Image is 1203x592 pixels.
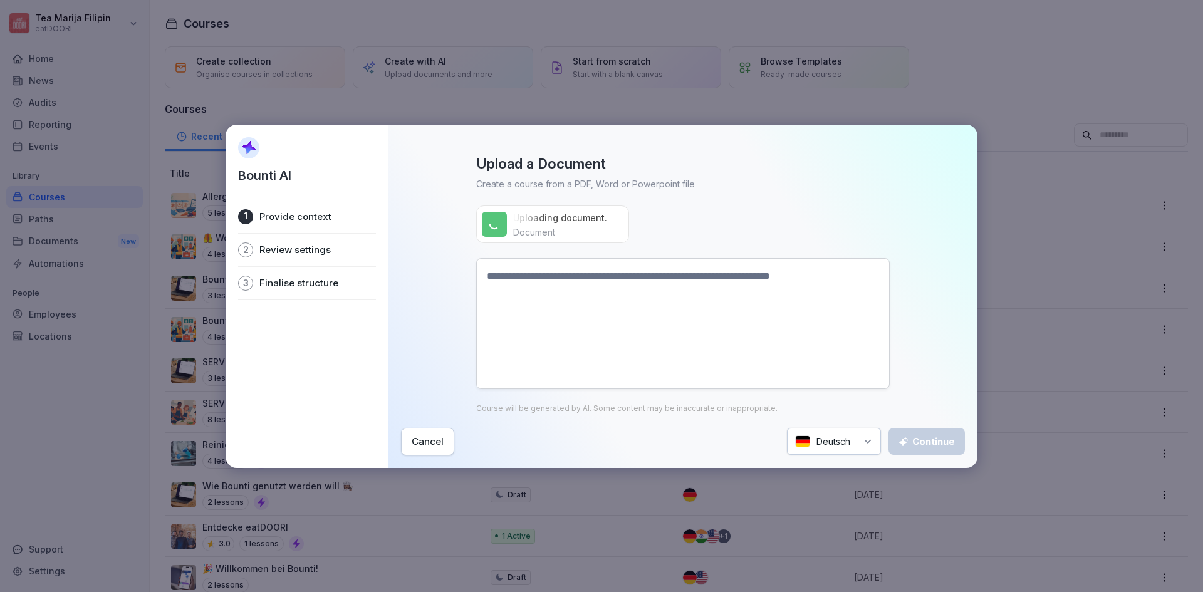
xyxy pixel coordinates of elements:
img: de.svg [795,435,810,447]
button: Continue [888,428,965,455]
p: Finalise structure [259,277,338,289]
div: 1 [238,209,253,224]
div: 3 [238,276,253,291]
img: AI Sparkle [238,137,259,158]
p: Create a course from a PDF, Word or Powerpoint file [476,177,695,190]
p: Bounti AI [238,166,291,185]
p: Course will be generated by AI. Some content may be inaccurate or inappropriate. [476,404,778,413]
p: Upload a Document [476,155,606,172]
p: Uploading document... [513,212,612,224]
div: Cancel [412,435,444,449]
p: Provide context [259,210,331,223]
div: Deutsch [787,428,881,455]
div: 2 [238,242,253,257]
p: Review settings [259,244,331,256]
div: Continue [898,435,955,449]
button: Cancel [401,428,454,455]
p: Document [513,226,555,239]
